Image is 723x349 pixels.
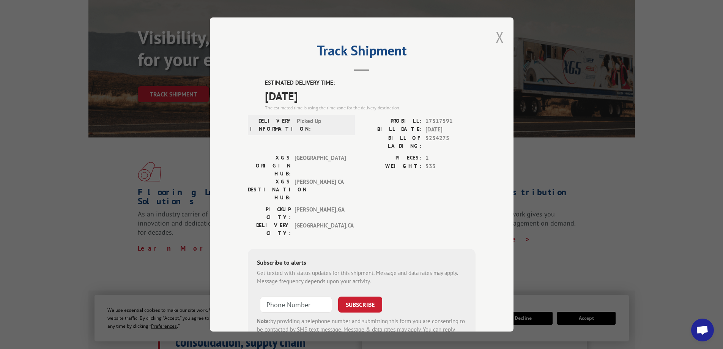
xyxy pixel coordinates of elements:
[250,117,293,133] label: DELIVERY INFORMATION:
[425,154,476,163] span: 1
[248,45,476,60] h2: Track Shipment
[425,117,476,126] span: 17517591
[265,79,476,87] label: ESTIMATED DELIVERY TIME:
[338,297,382,313] button: SUBSCRIBE
[248,205,291,221] label: PICKUP CITY:
[362,134,422,150] label: BILL OF LADING:
[295,178,346,202] span: [PERSON_NAME] CA
[425,162,476,171] span: 533
[248,221,291,237] label: DELIVERY CITY:
[257,317,270,325] strong: Note:
[362,117,422,126] label: PROBILL:
[496,27,504,47] button: Close modal
[295,154,346,178] span: [GEOGRAPHIC_DATA]
[425,125,476,134] span: [DATE]
[260,297,332,313] input: Phone Number
[265,104,476,111] div: The estimated time is using the time zone for the delivery destination.
[257,317,466,343] div: by providing a telephone number and submitting this form you are consenting to be contacted by SM...
[362,162,422,171] label: WEIGHT:
[257,258,466,269] div: Subscribe to alerts
[265,87,476,104] span: [DATE]
[295,221,346,237] span: [GEOGRAPHIC_DATA] , CA
[295,205,346,221] span: [PERSON_NAME] , GA
[248,178,291,202] label: XGS DESTINATION HUB:
[425,134,476,150] span: 5254275
[362,154,422,163] label: PIECES:
[691,319,714,341] div: Open chat
[297,117,348,133] span: Picked Up
[257,269,466,286] div: Get texted with status updates for this shipment. Message and data rates may apply. Message frequ...
[248,154,291,178] label: XGS ORIGIN HUB:
[362,125,422,134] label: BILL DATE:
